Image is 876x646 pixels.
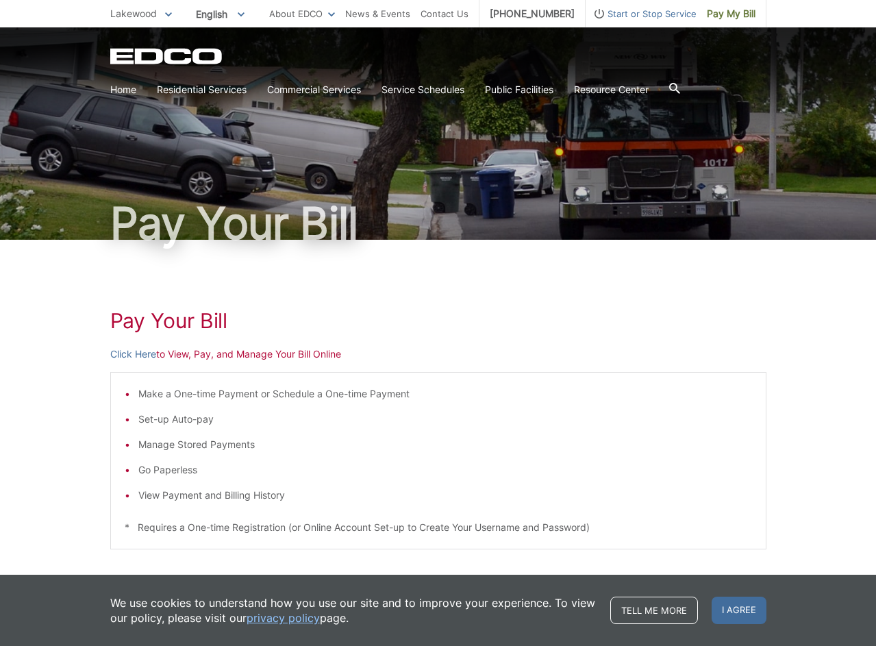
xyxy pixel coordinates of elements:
[610,597,698,624] a: Tell me more
[138,386,752,401] li: Make a One-time Payment or Schedule a One-time Payment
[110,8,157,19] span: Lakewood
[125,520,752,535] p: * Requires a One-time Registration (or Online Account Set-up to Create Your Username and Password)
[186,3,255,25] span: English
[247,610,320,625] a: privacy policy
[110,595,597,625] p: We use cookies to understand how you use our site and to improve your experience. To view our pol...
[157,82,247,97] a: Residential Services
[138,488,752,503] li: View Payment and Billing History
[381,82,464,97] a: Service Schedules
[421,6,468,21] a: Contact Us
[110,201,766,245] h1: Pay Your Bill
[138,462,752,477] li: Go Paperless
[574,82,649,97] a: Resource Center
[485,82,553,97] a: Public Facilities
[208,570,766,589] p: - OR -
[110,347,766,362] p: to View, Pay, and Manage Your Bill Online
[707,6,755,21] span: Pay My Bill
[138,412,752,427] li: Set-up Auto-pay
[110,308,766,333] h1: Pay Your Bill
[267,82,361,97] a: Commercial Services
[712,597,766,624] span: I agree
[110,82,136,97] a: Home
[138,437,752,452] li: Manage Stored Payments
[269,6,335,21] a: About EDCO
[345,6,410,21] a: News & Events
[110,48,224,64] a: EDCD logo. Return to the homepage.
[110,347,156,362] a: Click Here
